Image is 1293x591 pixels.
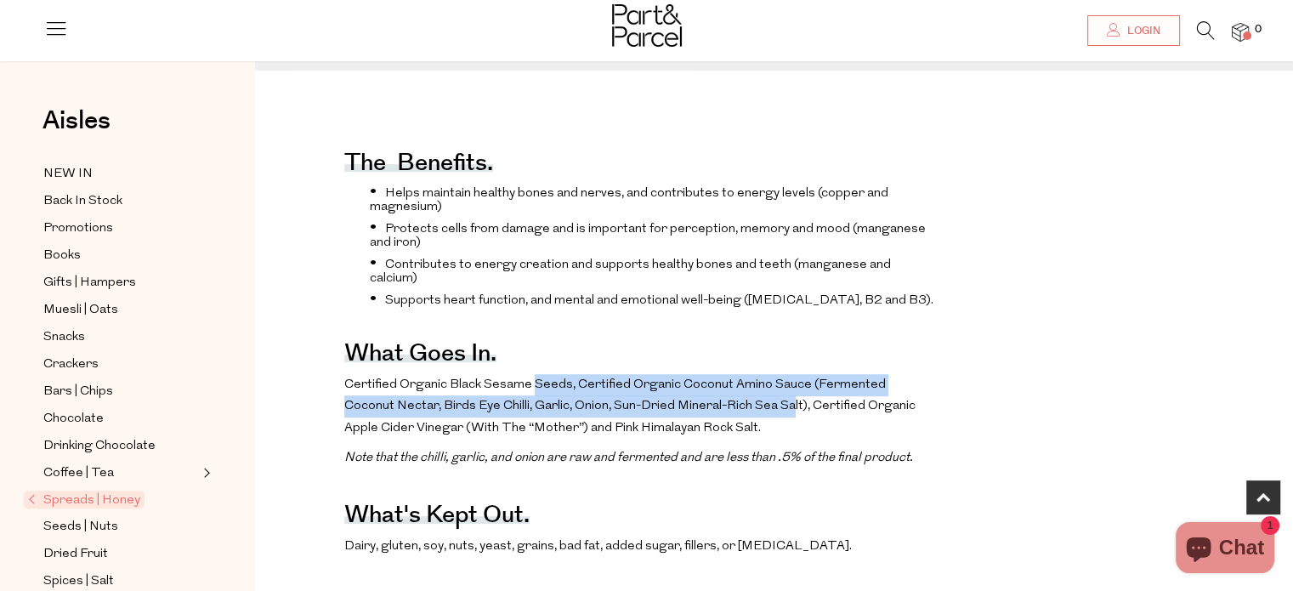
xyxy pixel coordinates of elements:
[1232,23,1249,41] a: 0
[199,463,211,483] button: Expand/Collapse Coffee | Tea
[43,436,156,457] span: Drinking Chocolate
[1250,22,1266,37] span: 0
[43,299,198,321] a: Muesli | Oats
[1087,15,1180,46] a: Login
[43,163,198,185] a: NEW IN
[1123,24,1160,38] span: Login
[43,300,118,321] span: Muesli | Oats
[24,491,145,509] span: Spreads | Honey
[612,4,682,47] img: Part&Parcel
[344,350,496,362] h4: What goes in.
[43,463,198,484] a: Coffee | Tea
[1171,522,1279,577] inbox-online-store-chat: Shopify online store chat
[370,187,888,213] span: Helps maintain healthy bones and nerves, and contributes to energy levels (copper and magnesium)
[43,272,198,293] a: Gifts | Hampers
[344,536,938,558] p: Dairy, gluten, soy, nuts, yeast, grains, bad fat, added sugar, fillers, or [MEDICAL_DATA].
[43,218,198,239] a: Promotions
[43,327,198,348] a: Snacks
[43,191,122,212] span: Back In Stock
[43,517,118,537] span: Seeds | Nuts
[43,245,198,266] a: Books
[43,164,93,185] span: NEW IN
[344,512,530,524] h4: What's kept out.
[43,108,111,151] a: Aisles
[344,160,493,172] h4: The benefits.
[43,409,104,429] span: Chocolate
[43,381,198,402] a: Bars | Chips
[43,273,136,293] span: Gifts | Hampers
[43,435,198,457] a: Drinking Chocolate
[370,223,926,249] span: Protects cells from damage and is important for perception, memory and mood (manganese and iron)
[43,543,198,565] a: Dried Fruit
[344,452,913,464] em: Note that the chilli, garlic, and onion are raw and fermented and are less than .5% of the final ...
[344,378,916,435] span: Certified Organic Black Sesame Seeds, Certified Organic Coconut Amino Sauce (Fermented Coconut Ne...
[43,355,99,375] span: Crackers
[370,259,891,285] span: Contributes to energy creation and supports healthy bones and teeth (manganese and calcium)
[385,294,933,307] span: Supports heart function, and mental and emotional well-being ([MEDICAL_DATA], B2 and B3).
[43,544,108,565] span: Dried Fruit
[43,382,113,402] span: Bars | Chips
[43,102,111,139] span: Aisles
[43,516,198,537] a: Seeds | Nuts
[28,490,198,510] a: Spreads | Honey
[43,190,198,212] a: Back In Stock
[43,463,114,484] span: Coffee | Tea
[43,219,113,239] span: Promotions
[43,408,198,429] a: Chocolate
[43,354,198,375] a: Crackers
[43,246,81,266] span: Books
[43,327,85,348] span: Snacks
